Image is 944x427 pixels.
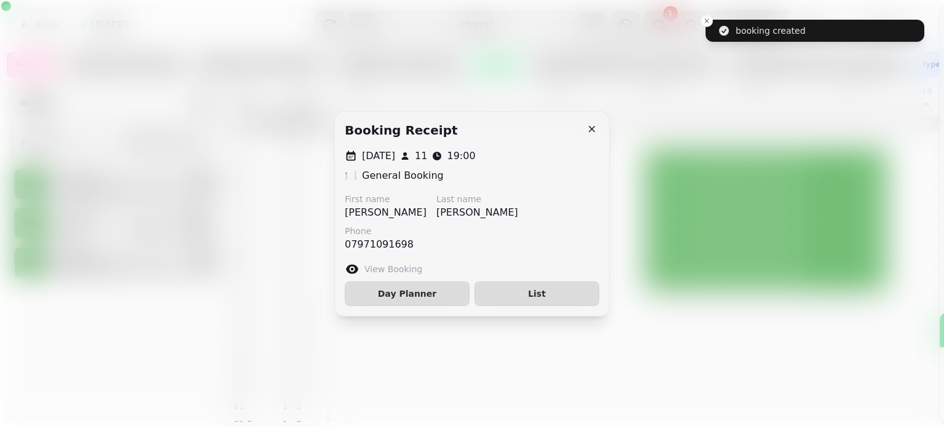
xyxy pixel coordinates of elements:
[345,168,357,183] p: 🍽️
[345,281,470,306] button: Day Planner
[362,149,395,163] p: [DATE]
[447,149,475,163] p: 19:00
[345,225,414,237] label: Phone
[362,168,444,183] p: General Booking
[436,193,518,205] label: Last name
[345,205,427,220] p: [PERSON_NAME]
[436,205,518,220] p: [PERSON_NAME]
[474,281,599,306] button: List
[364,263,422,275] label: View Booking
[345,193,427,205] label: First name
[415,149,427,163] p: 11
[345,237,414,252] p: 07971091698
[355,289,459,298] span: Day Planner
[345,122,458,139] h2: Booking receipt
[485,289,589,298] span: List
